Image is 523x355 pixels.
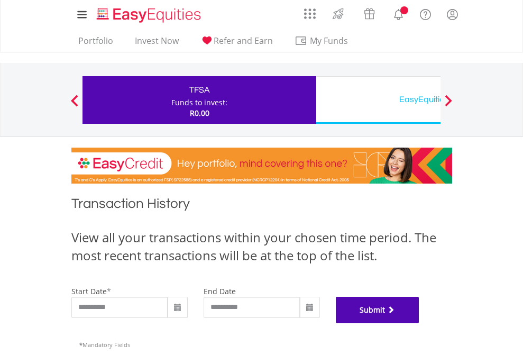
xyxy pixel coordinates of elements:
[79,341,130,349] span: Mandatory Fields
[412,3,439,24] a: FAQ's and Support
[71,229,452,265] div: View all your transactions within your chosen time period. The most recent transactions will be a...
[171,97,227,108] div: Funds to invest:
[95,6,205,24] img: EasyEquities_Logo.png
[439,3,466,26] a: My Profile
[89,83,310,97] div: TFSA
[131,35,183,52] a: Invest Now
[354,3,385,22] a: Vouchers
[329,5,347,22] img: thrive-v2.svg
[295,34,364,48] span: My Funds
[361,5,378,22] img: vouchers-v2.svg
[71,286,107,296] label: start date
[93,3,205,24] a: Home page
[385,3,412,24] a: Notifications
[297,3,323,20] a: AppsGrid
[196,35,277,52] a: Refer and Earn
[304,8,316,20] img: grid-menu-icon.svg
[438,100,459,111] button: Next
[190,108,209,118] span: R0.00
[74,35,117,52] a: Portfolio
[64,100,85,111] button: Previous
[71,148,452,184] img: EasyCredit Promotion Banner
[71,194,452,218] h1: Transaction History
[204,286,236,296] label: end date
[214,35,273,47] span: Refer and Earn
[336,297,419,323] button: Submit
